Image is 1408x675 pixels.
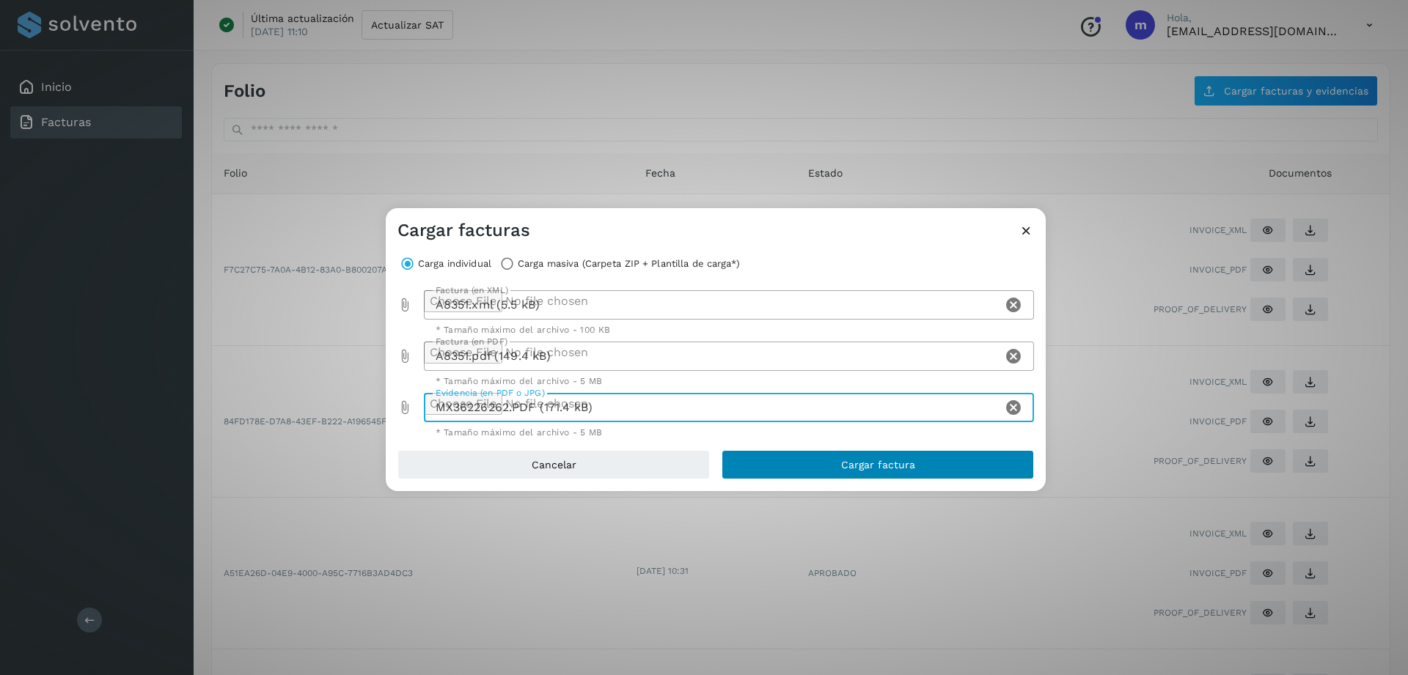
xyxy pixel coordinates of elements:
label: Carga individual [418,254,491,274]
span: Cancelar [532,460,576,470]
label: Carga masiva (Carpeta ZIP + Plantilla de carga*) [518,254,740,274]
div: * Tamaño máximo del archivo - 100 KB [436,325,1023,334]
div: A8351.xml (5.5 kB) [424,290,1002,320]
button: Cancelar [397,450,710,479]
div: * Tamaño máximo del archivo - 5 MB [436,428,1023,437]
div: A8351.pdf (149.4 kB) [424,342,1002,371]
i: Factura (en PDF) prepended action [397,349,412,364]
div: * Tamaño máximo del archivo - 5 MB [436,377,1023,386]
div: MX36226262.PDF (171.4 kB) [424,393,1002,422]
h3: Cargar facturas [397,220,530,241]
i: Factura (en XML) prepended action [397,298,412,312]
span: Cargar factura [841,460,915,470]
i: Evidencia (en PDF o JPG) prepended action [397,400,412,415]
button: Cargar factura [722,450,1034,479]
i: Clear Factura (en XML) [1005,296,1022,314]
i: Clear Factura (en PDF) [1005,347,1022,365]
i: Clear Evidencia (en PDF o JPG) [1005,399,1022,416]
